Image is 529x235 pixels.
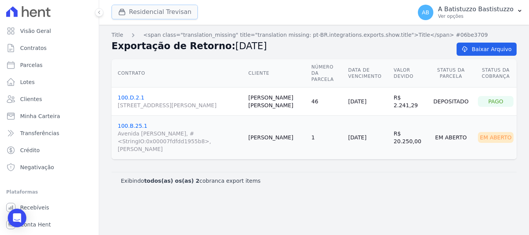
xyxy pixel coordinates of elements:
[245,87,308,116] td: [PERSON_NAME] [PERSON_NAME]
[391,59,427,87] th: Valor devido
[118,130,242,153] span: Avenida [PERSON_NAME], #<StringIO:0x00007fdfdd1955b8>, [PERSON_NAME]
[3,23,96,39] a: Visão Geral
[3,217,96,232] a: Conta Hent
[121,177,261,185] p: Exibindo cobranca export items
[112,31,123,39] a: Title
[430,96,472,107] div: Depositado
[345,59,391,87] th: Data de Vencimento
[20,204,49,211] span: Recebíveis
[3,40,96,56] a: Contratos
[345,87,391,116] td: [DATE]
[112,31,517,39] nav: Breadcrumb
[143,31,488,39] a: <span class="translation_missing" title="translation missing: pt-BR.integrations.exports.show.tit...
[20,78,35,86] span: Lotes
[478,132,514,143] div: Em Aberto
[3,108,96,124] a: Minha Carteira
[3,91,96,107] a: Clientes
[20,95,42,103] span: Clientes
[112,59,245,87] th: Contrato
[3,57,96,73] a: Parcelas
[112,5,198,19] button: Residencial Trevisan
[475,59,517,87] th: Status da Cobrança
[345,116,391,160] td: [DATE]
[20,146,40,154] span: Crédito
[478,96,514,107] div: Pago
[430,132,472,143] div: Em Aberto
[308,87,345,116] td: 46
[112,32,123,38] span: translation missing: pt-BR.integrations.exports.index.title
[20,163,54,171] span: Negativação
[3,74,96,90] a: Lotes
[20,221,51,228] span: Conta Hent
[412,2,529,23] button: AB A Batistuzzo Bastistuzzo Ver opções
[8,209,26,227] div: Open Intercom Messenger
[391,116,427,160] td: R$ 20.250,00
[3,125,96,141] a: Transferências
[308,59,345,87] th: Número da Parcela
[118,123,242,153] a: 100.B.25.1Avenida [PERSON_NAME], #<StringIO:0x00007fdfdd1955b8>, [PERSON_NAME]
[20,27,51,35] span: Visão Geral
[438,5,514,13] p: A Batistuzzo Bastistuzzo
[427,59,475,87] th: Status da Parcela
[457,43,517,56] a: Baixar Arquivo
[20,129,59,137] span: Transferências
[245,116,308,160] td: [PERSON_NAME]
[235,41,267,51] span: [DATE]
[112,39,444,53] h2: Exportação de Retorno:
[422,10,429,15] span: AB
[438,13,514,19] p: Ver opções
[245,59,308,87] th: Cliente
[308,116,345,160] td: 1
[20,61,43,69] span: Parcelas
[20,112,60,120] span: Minha Carteira
[6,187,93,197] div: Plataformas
[20,44,46,52] span: Contratos
[3,160,96,175] a: Negativação
[3,200,96,215] a: Recebíveis
[3,142,96,158] a: Crédito
[118,94,242,109] a: 100.D.2.1[STREET_ADDRESS][PERSON_NAME]
[118,101,242,109] span: [STREET_ADDRESS][PERSON_NAME]
[144,178,199,184] b: todos(as) os(as) 2
[391,87,427,116] td: R$ 2.241,29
